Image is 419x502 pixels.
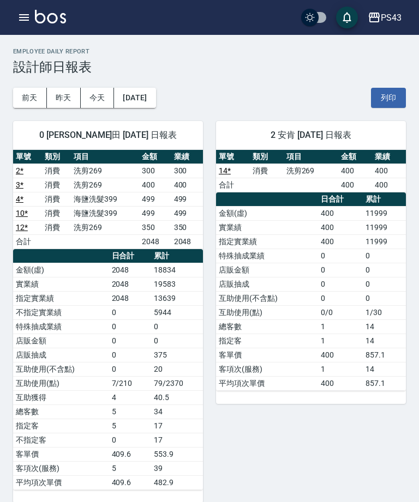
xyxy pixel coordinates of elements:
td: 400 [338,164,372,178]
td: 洗剪269 [71,164,139,178]
td: 375 [151,348,203,362]
td: 400 [372,164,406,178]
td: 金額(虛) [216,206,318,220]
th: 金額 [139,150,171,164]
th: 類別 [250,150,284,164]
td: 2048 [109,291,151,305]
th: 單號 [13,150,42,164]
td: 350 [171,220,203,234]
td: 總客數 [13,404,109,419]
td: 不指定實業績 [13,305,109,319]
button: save [336,7,358,28]
th: 業績 [171,150,203,164]
td: 14 [363,319,406,334]
button: 前天 [13,88,47,108]
button: [DATE] [114,88,155,108]
td: 40.5 [151,390,203,404]
td: 0 [363,291,406,305]
td: 洗剪269 [71,178,139,192]
td: 857.1 [363,376,406,390]
td: 1 [318,334,363,348]
td: 消費 [250,164,284,178]
td: 店販抽成 [13,348,109,362]
td: 5 [109,419,151,433]
td: 0 [151,334,203,348]
td: 洗剪269 [71,220,139,234]
th: 金額 [338,150,372,164]
td: 消費 [42,206,71,220]
td: 0 [363,263,406,277]
td: 350 [139,220,171,234]
td: 400 [338,178,372,192]
table: a dense table [13,150,203,249]
td: 實業績 [13,277,109,291]
td: 1/30 [363,305,406,319]
td: 店販金額 [216,263,318,277]
td: 2048 [139,234,171,249]
td: 客單價 [216,348,318,362]
td: 400 [318,348,363,362]
td: 特殊抽成業績 [13,319,109,334]
td: 79/2370 [151,376,203,390]
td: 300 [171,164,203,178]
td: 互助使用(不含點) [13,362,109,376]
td: 合計 [216,178,250,192]
th: 類別 [42,150,71,164]
td: 7/210 [109,376,151,390]
button: 今天 [81,88,115,108]
td: 400 [318,220,363,234]
td: 海鹽洗髮399 [71,192,139,206]
td: 合計 [13,234,42,249]
td: 39 [151,461,203,475]
td: 18834 [151,263,203,277]
td: 19583 [151,277,203,291]
td: 指定客 [216,334,318,348]
td: 400 [318,376,363,390]
td: 客項次(服務) [13,461,109,475]
td: 0 [318,291,363,305]
td: 0 [363,249,406,263]
td: 1 [318,319,363,334]
td: 400 [318,206,363,220]
td: 0 [109,319,151,334]
td: 特殊抽成業績 [216,249,318,263]
td: 2048 [171,234,203,249]
td: 0 [109,348,151,362]
td: 34 [151,404,203,419]
td: 消費 [42,178,71,192]
td: 409.6 [109,447,151,461]
td: 5 [109,404,151,419]
td: 平均項次單價 [216,376,318,390]
table: a dense table [13,249,203,490]
td: 400 [139,178,171,192]
td: 0 [109,362,151,376]
td: 消費 [42,220,71,234]
td: 0 [363,277,406,291]
td: 409.6 [109,475,151,489]
td: 499 [139,206,171,220]
td: 消費 [42,164,71,178]
td: 互助使用(點) [216,305,318,319]
td: 4 [109,390,151,404]
td: 店販抽成 [216,277,318,291]
td: 400 [171,178,203,192]
td: 553.9 [151,447,203,461]
td: 499 [171,192,203,206]
td: 洗剪269 [284,164,339,178]
th: 單號 [216,150,250,164]
td: 0 [318,263,363,277]
td: 0 [318,249,363,263]
td: 300 [139,164,171,178]
td: 0 [109,334,151,348]
th: 日合計 [318,192,363,207]
td: 金額(虛) [13,263,109,277]
button: 昨天 [47,88,81,108]
td: 11999 [363,206,406,220]
td: 0 [109,433,151,447]
td: 0 [151,319,203,334]
h3: 設計師日報表 [13,59,406,75]
td: 857.1 [363,348,406,362]
td: 14 [363,362,406,376]
h2: Employee Daily Report [13,48,406,55]
button: 列印 [371,88,406,108]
